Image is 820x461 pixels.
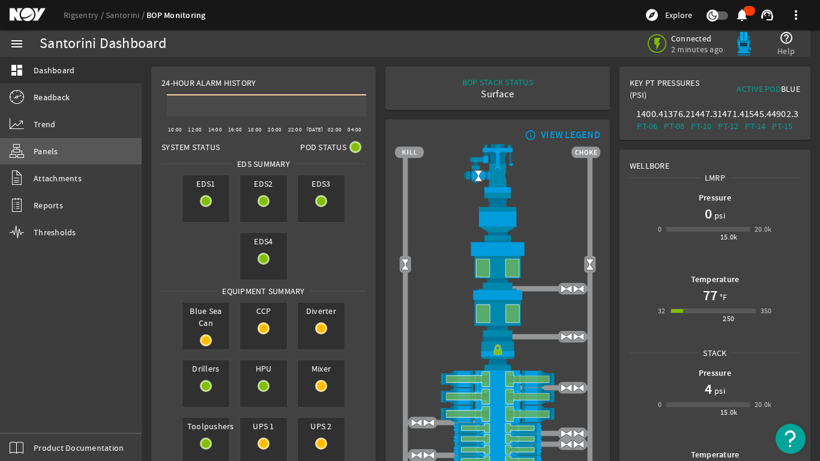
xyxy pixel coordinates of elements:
[395,144,600,193] img: RiserAdapter.png
[723,313,734,325] div: 250
[782,1,810,29] button: more_vert
[755,223,772,235] div: 20.0k
[395,289,600,336] img: LowerAnnularOpen.png
[560,283,573,295] img: ValveOpen.png
[161,77,256,89] span: 24-Hour Alarm History
[573,283,585,295] img: ValveOpen.png
[703,286,717,305] h1: 77
[735,8,749,22] mat-icon: notifications
[40,38,166,50] div: Santorini Dashboard
[717,108,740,120] div: 1471.4
[395,444,600,455] img: PipeRamOpen.png
[776,424,806,454] button: Open Resource Center
[755,399,772,411] div: 20.0k
[781,83,800,94] span: Blue
[298,303,345,319] span: Diverter
[34,64,74,76] span: Dashboard
[233,158,294,170] span: EDS SUMMARY
[777,45,795,57] span: Help
[737,83,781,94] span: Active Pod
[10,37,24,51] mat-icon: menu
[161,141,220,153] span: System Status
[34,91,70,103] span: Readback
[288,126,302,133] text: 22:00
[399,258,412,271] img: Valve2Open.png
[182,175,229,192] span: EDS1
[760,8,774,22] mat-icon: support_agent
[640,5,697,25] button: Explore
[636,108,659,120] div: 1400.4
[573,382,585,394] img: ValveOpen.png
[717,120,740,132] div: PT-12
[560,331,573,343] img: ValveOpen.png
[472,169,485,182] img: Valve2Open.png
[228,126,242,133] text: 16:00
[307,126,323,133] text: [DATE]
[541,129,600,141] div: VIEW LEGEND
[663,120,686,132] div: PT-08
[636,120,659,132] div: PT-06
[620,150,810,172] div: Wellbore
[300,141,346,153] span: Pod Status
[395,193,600,241] img: FlexJoint.png
[771,108,794,120] div: 4902.3
[663,108,686,120] div: 1376.2
[630,77,715,106] div: Key PT Pressures (PSI)
[671,44,723,55] span: 2 minutes ago
[240,303,287,319] span: CCP
[761,305,772,317] div: 350
[690,120,713,132] div: PT-10
[705,379,712,399] h1: 4
[705,204,712,223] h1: 0
[699,367,731,379] b: Pressure
[699,192,731,203] b: Pressure
[771,120,794,132] div: PT-15
[34,172,82,184] span: Attachments
[395,433,600,444] img: PipeRamOpen.png
[395,370,600,388] img: ShearRamOpen.png
[182,418,229,435] span: Toolpushers
[182,303,229,331] span: Blue Sea Can
[712,385,725,397] span: psi
[462,76,533,88] div: BOP STACK STATUS
[744,120,767,132] div: PT-14
[573,331,585,343] img: ValveOpen.png
[411,417,423,429] img: ValveOpen.png
[779,31,794,45] mat-icon: help_outline
[34,118,55,130] span: Trend
[717,291,728,303] span: °F
[665,9,692,21] span: Explore
[691,274,740,285] b: Temperature
[348,126,361,133] text: 04:00
[328,126,342,133] text: 02:00
[395,405,600,423] img: ShearRamOpen.png
[10,63,24,77] mat-icon: dashboard
[248,126,262,133] text: 18:00
[720,406,738,418] div: 15.0k
[298,175,345,192] span: EDS3
[208,126,222,133] text: 14:00
[658,399,662,411] div: 0
[34,199,63,211] span: Reports
[395,337,600,370] img: RiserConnectorLock.png
[423,417,435,429] img: ValveOpen.png
[34,442,124,454] span: Product Documentation
[462,88,533,100] div: Surface
[64,10,106,20] a: Rigsentry
[732,32,756,56] img: Bluepod.svg
[34,226,76,238] span: Thresholds
[240,418,287,435] span: UPS 1
[188,126,202,133] text: 12:00
[240,233,287,250] span: EDS4
[240,175,287,192] span: EDS2
[240,360,287,377] span: HPU
[744,108,767,120] div: 1545.4
[699,347,731,359] span: Stack
[395,388,600,405] img: ShearRamOpen.png
[645,8,659,22] mat-icon: explore
[720,231,738,243] div: 15.0k
[671,33,723,44] span: Connected
[690,108,713,120] div: 1447.3
[298,360,345,377] span: Mixer
[712,209,725,221] span: psi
